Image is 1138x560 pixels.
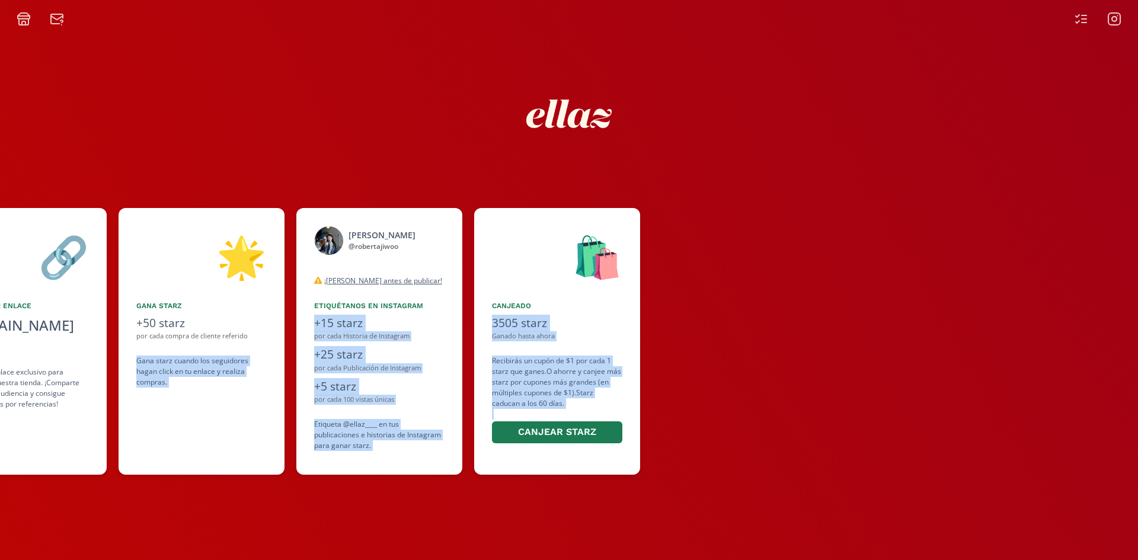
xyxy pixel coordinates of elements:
div: Canjeado [492,300,622,311]
div: +25 starz [314,346,445,363]
div: Ganado hasta ahora [492,331,622,341]
u: ¡[PERSON_NAME] antes de publicar! [324,276,442,286]
div: [PERSON_NAME] [349,229,415,241]
div: Recibirás un cupón de $1 por cada 1 starz que ganes. O ahorre y canjee más starz por cupones más ... [492,356,622,445]
div: por cada 100 vistas únicas [314,395,445,405]
div: @ robertajiwoo [349,241,415,252]
img: nKmKAABZpYV7 [516,60,622,167]
div: Gana starz [136,300,267,311]
div: por cada compra de cliente referido [136,331,267,341]
img: 524810648_18520113457031687_8089223174440955574_n.jpg [314,226,344,255]
button: Canjear starz [492,421,622,443]
div: Gana starz cuando los seguidores hagan click en tu enlace y realiza compras . [136,356,267,388]
div: +5 starz [314,378,445,395]
div: Etiquétanos en Instagram [314,300,445,311]
div: +50 starz [136,315,267,332]
div: 🌟 [136,226,267,286]
div: 3505 starz [492,315,622,332]
div: Etiqueta @ellaz____ en tus publicaciones e historias de Instagram para ganar starz. [314,419,445,451]
div: 🛍️ [492,226,622,286]
div: por cada Publicación de Instagram [314,363,445,373]
div: +15 starz [314,315,445,332]
div: por cada Historia de Instagram [314,331,445,341]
